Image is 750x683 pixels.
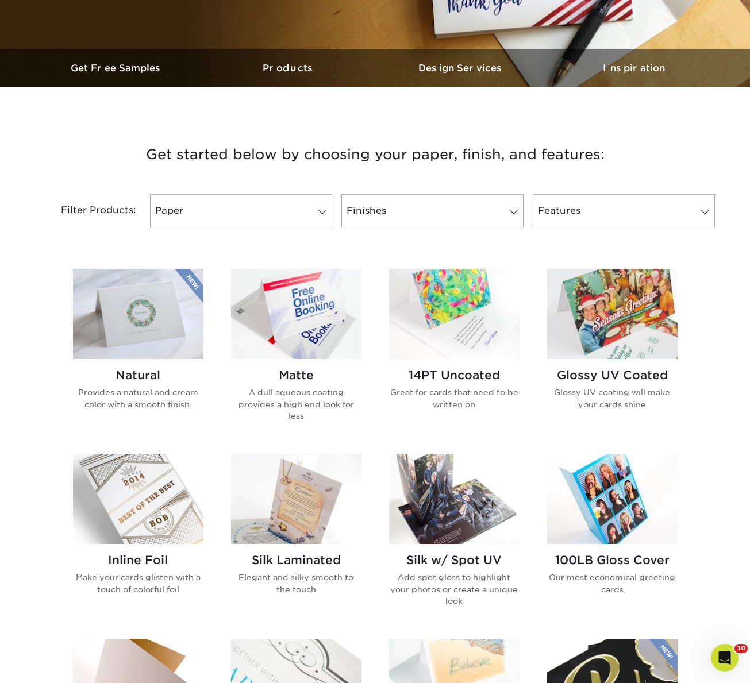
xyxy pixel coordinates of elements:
a: Matte Greeting Cards Matte A dull aqueous coating provides a high end look for less [231,269,361,440]
a: Silk Laminated Greeting Cards Silk Laminated Elegant and silky smooth to the touch [231,454,361,625]
a: Inline Foil Greeting Cards Inline Foil Make your cards glisten with a touch of colorful foil [73,454,203,625]
h2: Silk w/ Spot UV [389,553,520,567]
a: Features [533,194,715,227]
p: Glossy UV coating will make your cards shine [547,387,678,410]
div: Filter Products: [30,194,145,227]
img: New Product [649,639,678,673]
img: Matte Greeting Cards [231,269,361,359]
p: Our most economical greeting cards [547,572,678,595]
a: 14PT Uncoated Greeting Cards 14PT Uncoated Great for cards that need to be written on [389,269,520,440]
p: Great for cards that need to be written on [389,387,520,410]
a: Glossy UV Coated Greeting Cards Glossy UV Coated Glossy UV coating will make your cards shine [547,269,678,440]
img: Natural Greeting Cards [73,269,203,359]
h2: Natural [73,368,203,382]
h3: Get Free Samples [30,63,203,74]
img: 100LB Gloss Cover Greeting Cards [547,454,678,544]
span: 10 [734,644,748,653]
img: New Product [175,269,203,303]
a: 100LB Gloss Cover Greeting Cards 100LB Gloss Cover Our most economical greeting cards [547,454,678,625]
h3: Products [203,63,375,74]
a: Get Free Samples [30,49,203,87]
h2: Matte [231,368,361,382]
img: Inline Foil Greeting Cards [73,454,203,544]
p: A dull aqueous coating provides a high end look for less [231,387,361,422]
iframe: Intercom live chat [711,644,739,672]
a: Finishes [341,194,524,227]
img: Silk Laminated Greeting Cards [231,454,361,544]
h3: Design Services [375,63,548,74]
a: Natural Greeting Cards Natural Provides a natural and cream color with a smooth finish. [73,269,203,440]
a: Silk w/ Spot UV Greeting Cards Silk w/ Spot UV Add spot gloss to highlight your photos or create ... [389,454,520,625]
h2: Glossy UV Coated [547,368,678,382]
p: Make your cards glisten with a touch of colorful foil [73,572,203,595]
p: Add spot gloss to highlight your photos or create a unique look [389,572,520,607]
img: 14PT Uncoated Greeting Cards [389,269,520,359]
h2: 100LB Gloss Cover [547,553,678,567]
h2: Silk Laminated [231,553,361,567]
h3: Get started below by choosing your paper, finish, and features: [39,129,711,180]
p: Elegant and silky smooth to the touch [231,572,361,595]
img: Silk w/ Spot UV Greeting Cards [389,454,520,544]
a: Inspiration [548,49,720,87]
a: Design Services [375,49,548,87]
a: Paper [150,194,332,227]
p: Provides a natural and cream color with a smooth finish. [73,387,203,410]
h3: Inspiration [548,63,720,74]
h2: Inline Foil [73,553,203,567]
h2: 14PT Uncoated [389,368,520,382]
a: Products [203,49,375,87]
img: Glossy UV Coated Greeting Cards [547,269,678,359]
